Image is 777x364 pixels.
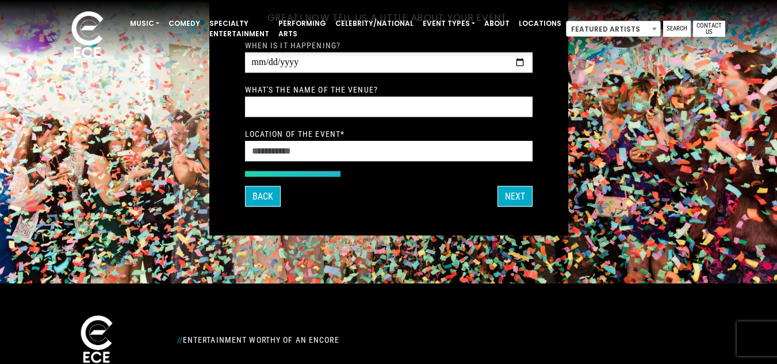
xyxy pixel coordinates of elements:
[567,21,660,37] span: Featured Artists
[418,14,480,33] a: Event Types
[205,14,274,44] a: Specialty Entertainment
[331,14,418,33] a: Celebrity/National
[245,186,281,206] button: Back
[497,186,533,206] button: Next
[164,14,205,33] a: Comedy
[566,21,661,37] span: Featured Artists
[177,335,183,344] span: //
[693,21,725,37] a: Contact Us
[480,14,514,33] a: About
[274,14,331,44] a: Performing Arts
[170,331,498,349] div: Entertainment Worthy of an Encore
[514,14,566,33] a: Locations
[125,14,164,33] a: Music
[663,21,691,37] a: Search
[59,8,116,64] img: ece_new_logo_whitev2-1.png
[245,84,378,94] label: What's the name of the venue?
[245,128,345,139] label: Location of the event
